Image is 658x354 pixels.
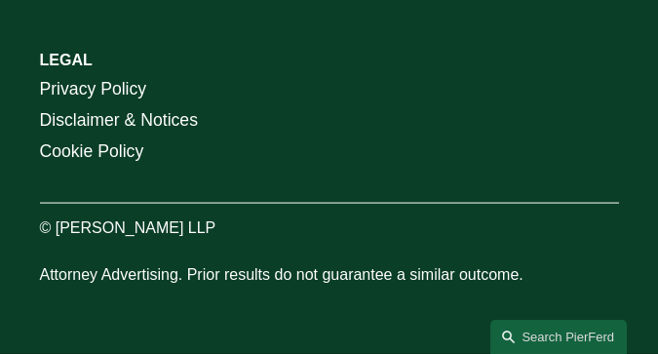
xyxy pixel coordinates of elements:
a: Privacy Policy [40,74,147,105]
p: © [PERSON_NAME] LLP [40,215,619,243]
a: Cookie Policy [40,137,144,168]
a: Disclaimer & Notices [40,105,198,137]
p: Attorney Advertising. Prior results do not guarantee a similar outcome. [40,261,619,290]
a: Search this site [490,320,627,354]
strong: LEGAL [40,52,93,68]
